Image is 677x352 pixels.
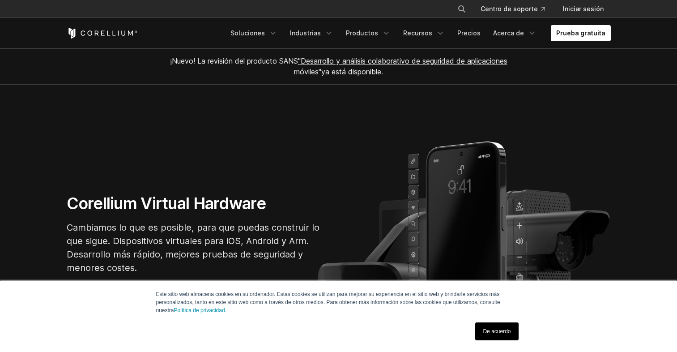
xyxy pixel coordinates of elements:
button: Buscar [454,1,470,17]
font: Productos [346,29,378,38]
font: Recursos [403,29,432,38]
a: Inicio de Corellium [67,28,138,39]
div: Menú de navegación [225,25,611,41]
a: Prueba gratuita [551,25,611,41]
font: Acerca de [493,29,524,38]
a: De acuerdo [475,322,518,340]
a: Precios [452,25,486,41]
h1: Corellium Virtual Hardware [67,193,335,214]
font: Industrias [290,29,321,38]
a: Iniciar sesión [556,1,611,17]
a: Política de privacidad. [174,307,226,313]
p: Cambiamos lo que es posible, para que puedas construir lo que sigue. Dispositivos virtuales para ... [67,221,335,275]
p: Este sitio web almacena cookies en su ordenador. Estas cookies se utilizan para mejorar su experi... [156,290,521,314]
a: "Desarrollo y análisis colaborativo de seguridad de aplicaciones móviles" [294,56,507,76]
font: Centro de soporte [481,4,538,13]
font: Soluciones [230,29,265,38]
span: ¡Nuevo! La revisión del producto SANS ya está disponible. [170,56,507,76]
div: Menú de navegación [447,1,611,17]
